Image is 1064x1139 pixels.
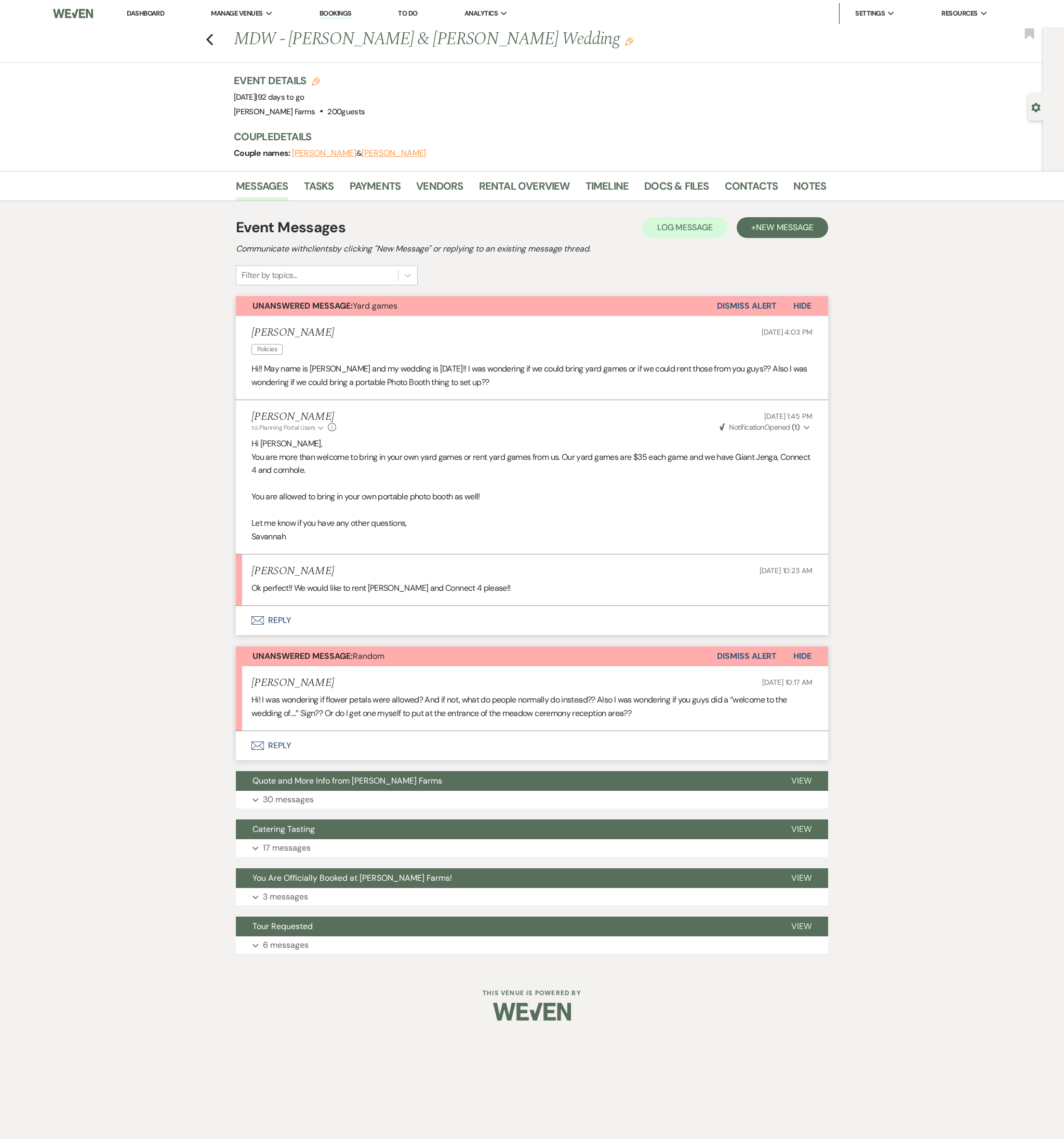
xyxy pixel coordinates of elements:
[350,178,401,201] a: Payments
[775,771,828,791] button: View
[793,300,812,311] span: Hide
[252,775,442,786] span: Quote and More Info from [PERSON_NAME] Farms
[1031,102,1041,112] button: Open lead details
[479,178,570,201] a: Rental Overview
[251,530,813,544] p: Savannah
[53,3,93,24] img: Weven Logo
[791,921,812,932] span: View
[234,73,365,88] h3: Event Details
[252,651,353,661] strong: Unanswered Message:
[236,917,775,936] button: Tour Requested
[236,888,828,906] button: 3 messages
[251,344,283,355] span: Policies
[251,490,813,504] p: You are allowed to bring in your own portable photo booth as well!
[263,890,308,904] p: 3 messages
[236,731,828,760] button: Reply
[493,994,571,1030] img: Weven Logo
[775,868,828,888] button: View
[258,92,304,102] span: 92 days to go
[362,149,426,157] button: [PERSON_NAME]
[625,36,633,46] button: Edit
[252,651,384,661] span: Random
[791,872,812,883] span: View
[242,269,297,282] div: Filter by topics...
[252,872,452,883] span: You Are Officially Booked at [PERSON_NAME] Farms!
[236,868,775,888] button: You Are Officially Booked at [PERSON_NAME] Farms!
[263,938,309,952] p: 6 messages
[252,921,313,932] span: Tour Requested
[236,646,717,666] button: Unanswered Message:Random
[252,300,353,311] strong: Unanswered Message:
[234,129,816,144] h3: Couple Details
[236,791,828,809] button: 30 messages
[729,422,764,432] span: Notification
[398,9,417,18] a: To Do
[775,819,828,839] button: View
[251,437,813,451] p: Hi [PERSON_NAME],
[292,149,356,157] button: [PERSON_NAME]
[791,824,812,835] span: View
[263,841,311,855] p: 17 messages
[236,243,828,255] h2: Communicate with clients by clicking "New Message" or replying to an existing message thread.
[304,178,334,201] a: Tasks
[211,8,262,19] span: Manage Venues
[657,222,713,233] span: Log Message
[251,423,325,432] button: to: Planning Portal Users
[720,422,800,432] span: Opened
[793,178,826,201] a: Notes
[737,217,828,238] button: +New Message
[256,92,304,102] span: |
[236,296,717,316] button: Unanswered Message:Yard games
[791,775,812,786] span: View
[775,917,828,936] button: View
[127,9,164,18] a: Dashboard
[764,412,813,421] span: [DATE] 1:45 PM
[236,178,288,201] a: Messages
[756,222,814,233] span: New Message
[760,566,813,575] span: [DATE] 10:23 AM
[251,451,813,477] p: You are more than welcome to bring in your own yard games or rent yard games from us. Our yard ga...
[236,606,828,635] button: Reply
[586,178,629,201] a: Timeline
[777,646,828,666] button: Hide
[762,678,813,687] span: [DATE] 10:17 AM
[793,651,812,661] span: Hide
[251,693,813,720] p: Hi! I was wondering if flower petals were allowed? And if not, what do people normally do instead...
[762,327,813,337] span: [DATE] 4:03 PM
[717,296,777,316] button: Dismiss Alert
[718,422,813,433] button: NotificationOpened (1)
[263,793,314,806] p: 30 messages
[236,771,775,791] button: Quote and More Info from [PERSON_NAME] Farms
[251,362,813,389] p: Hi!! May name is [PERSON_NAME] and my wedding is [DATE]!! I was wondering if we could bring yard ...
[251,581,813,595] p: Ok perfect!! We would like to rent [PERSON_NAME] and Connect 4 please!!
[725,178,778,201] a: Contacts
[236,217,345,239] h1: Event Messages
[644,178,709,201] a: Docs & Files
[236,819,775,839] button: Catering Tasting
[327,107,365,117] span: 200 guests
[320,9,352,19] a: Bookings
[416,178,463,201] a: Vendors
[941,8,977,19] span: Resources
[251,516,813,530] p: Let me know if you have any other questions,
[777,296,828,316] button: Hide
[236,936,828,954] button: 6 messages
[234,27,699,52] h1: MDW - [PERSON_NAME] & [PERSON_NAME] Wedding
[251,677,334,690] h5: [PERSON_NAME]
[234,107,315,117] span: [PERSON_NAME] Farms
[717,646,777,666] button: Dismiss Alert
[464,8,498,19] span: Analytics
[252,300,397,311] span: Yard games
[792,422,800,432] strong: ( 1 )
[251,410,336,423] h5: [PERSON_NAME]
[292,148,426,158] span: &
[251,565,334,578] h5: [PERSON_NAME]
[236,839,828,857] button: 17 messages
[251,326,334,339] h5: [PERSON_NAME]
[251,423,315,432] span: to: Planning Portal Users
[234,92,304,102] span: [DATE]
[252,824,315,835] span: Catering Tasting
[855,8,885,19] span: Settings
[234,148,292,158] span: Couple names:
[643,217,727,238] button: Log Message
